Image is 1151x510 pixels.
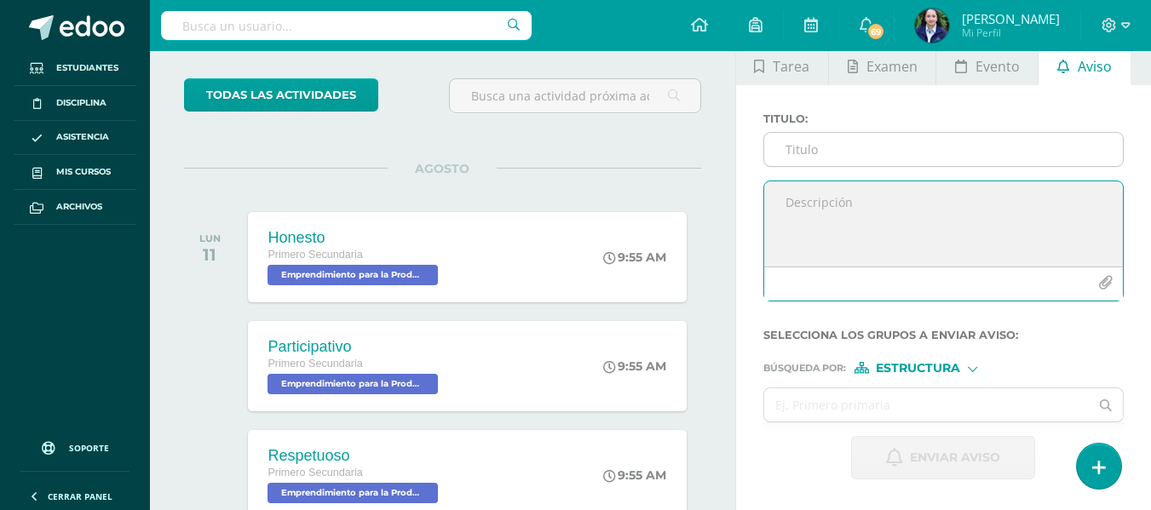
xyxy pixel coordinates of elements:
[603,467,666,483] div: 9:55 AM
[184,78,378,112] a: todas las Actividades
[876,364,960,373] span: Estructura
[962,10,1060,27] span: [PERSON_NAME]
[1078,46,1112,87] span: Aviso
[268,265,438,285] span: Emprendimiento para la Productividad 'A'
[268,447,442,465] div: Respetuoso
[161,11,532,40] input: Busca un usuario...
[866,22,885,41] span: 69
[56,130,109,144] span: Asistencia
[268,358,362,370] span: Primero Secundaria
[268,483,438,503] span: Emprendimiento para la Productividad 'A'
[268,338,442,356] div: Participativo
[48,490,112,502] span: Cerrar panel
[14,86,136,121] a: Disciplina
[763,112,1124,125] label: Titulo :
[866,46,918,87] span: Examen
[975,46,1020,87] span: Evento
[736,44,828,85] a: Tarea
[14,190,136,225] a: Archivos
[199,232,221,244] div: LUN
[268,249,362,261] span: Primero Secundaria
[603,358,666,374] div: 9:55 AM
[962,26,1060,40] span: Mi Perfil
[829,44,935,85] a: Examen
[56,96,106,110] span: Disciplina
[936,44,1038,85] a: Evento
[56,61,118,75] span: Estudiantes
[14,155,136,190] a: Mis cursos
[764,133,1123,166] input: Titulo
[14,51,136,86] a: Estudiantes
[763,364,846,373] span: Búsqueda por :
[56,200,102,214] span: Archivos
[56,165,111,179] span: Mis cursos
[388,161,497,176] span: AGOSTO
[69,442,109,454] span: Soporte
[450,79,699,112] input: Busca una actividad próxima aquí...
[268,467,362,478] span: Primero Secundaria
[915,9,949,43] img: 381c161aa04f9ea8baa001c8ef3cbafa.png
[851,436,1035,479] button: Enviar aviso
[910,437,1000,478] span: Enviar aviso
[1039,44,1130,85] a: Aviso
[603,249,666,265] div: 9:55 AM
[20,425,129,467] a: Soporte
[773,46,809,87] span: Tarea
[268,229,442,247] div: Honesto
[763,329,1124,341] label: Selecciona los grupos a enviar aviso :
[764,388,1090,421] input: Ej. Primero primaria
[199,244,221,265] div: 11
[855,362,982,374] div: [object Object]
[14,121,136,156] a: Asistencia
[268,374,438,394] span: Emprendimiento para la Productividad 'A'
